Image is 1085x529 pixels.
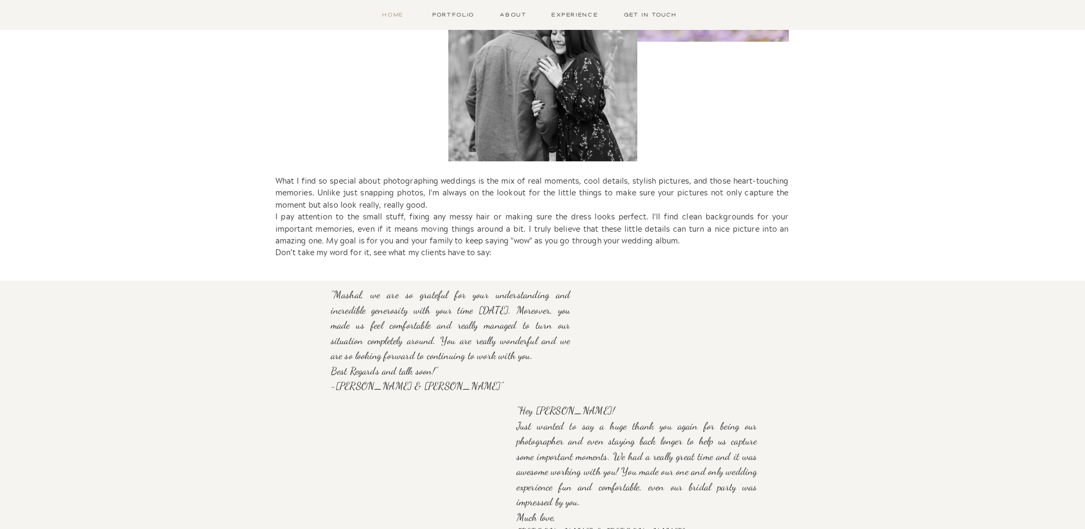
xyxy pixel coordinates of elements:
a: Home [376,10,410,19]
img: tab_keywords_by_traffic_grey.svg [106,64,115,73]
img: website_grey.svg [17,28,26,36]
div: v 4.0.25 [30,17,52,26]
a: Experience [549,10,600,19]
p: "Mashal, we are so grateful for your understanding and incredible generosity with your time [DATE... [331,287,571,416]
a: About [498,10,529,19]
img: logo_orange.svg [17,17,26,26]
a: Portfolio [430,10,477,19]
div: Domain Overview [41,65,96,72]
p: What I find so special about photographing weddings is the mix of real moments, cool details, sty... [275,175,789,265]
img: tab_domain_overview_orange.svg [29,64,37,73]
a: Get in Touch [621,10,680,19]
div: Domain: [DOMAIN_NAME] [28,28,117,36]
div: Keywords by Traffic [118,65,180,72]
